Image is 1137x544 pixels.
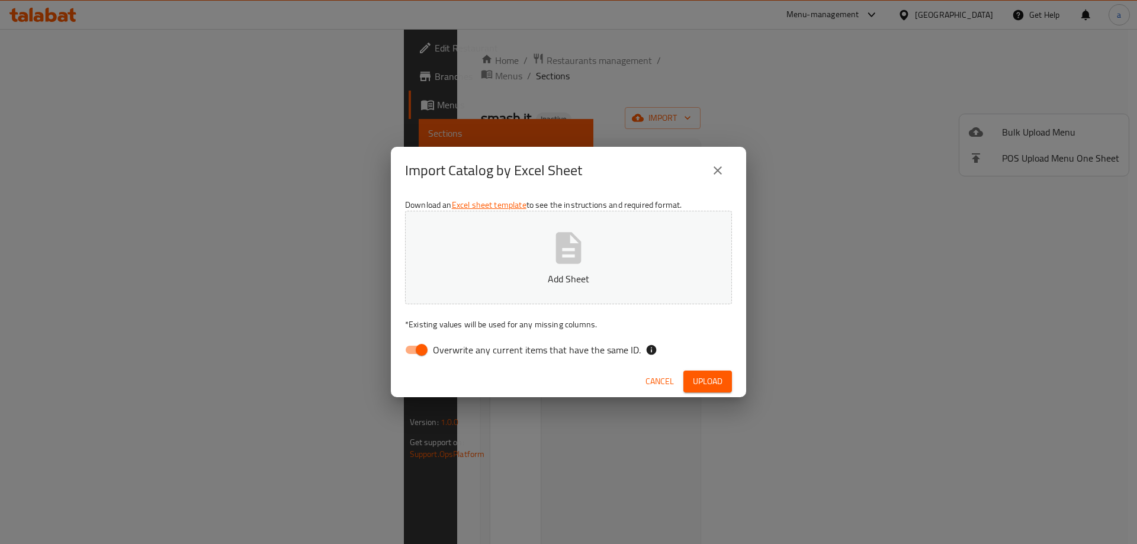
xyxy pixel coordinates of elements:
p: Existing values will be used for any missing columns. [405,318,732,330]
h2: Import Catalog by Excel Sheet [405,161,582,180]
a: Excel sheet template [452,197,526,213]
div: Download an to see the instructions and required format. [391,194,746,366]
span: Cancel [645,374,674,389]
svg: If the overwrite option isn't selected, then the items that match an existing ID will be ignored ... [645,344,657,356]
p: Add Sheet [423,272,714,286]
span: Overwrite any current items that have the same ID. [433,343,641,357]
button: Upload [683,371,732,392]
button: Add Sheet [405,211,732,304]
button: close [704,156,732,185]
span: Upload [693,374,722,389]
button: Cancel [641,371,679,392]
